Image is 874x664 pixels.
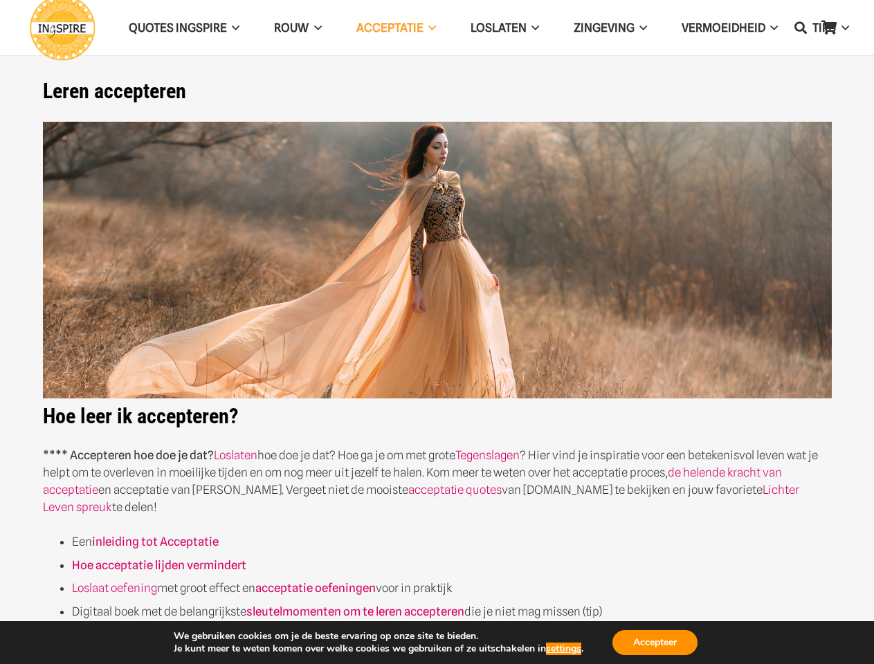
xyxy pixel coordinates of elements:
[43,404,238,428] strong: Hoe leer ik accepteren?
[72,603,832,620] li: Digitaal boek met de belangrijkste die je niet mag missen (tip)
[43,483,799,514] a: Lichter Leven spreuk
[556,10,664,46] a: ZingevingZingeving Menu
[92,535,219,548] a: inleiding tot Acceptatie
[455,448,520,462] a: Tegenslagen
[453,10,556,46] a: LoslatenLoslaten Menu
[274,21,309,35] span: ROUW
[682,21,765,35] span: VERMOEIDHEID
[174,630,583,643] p: We gebruiken cookies om je de beste ervaring op onze site te bieden.
[787,10,814,45] a: Zoeken
[43,447,832,516] p: hoe doe je dat? Hoe ga je om met grote ? Hier vind je inspiratie voor een betekenisvol leven wat ...
[812,21,836,35] span: TIPS
[246,605,464,618] a: sleutelmomenten om te leren accepteren
[255,581,376,595] a: acceptatie oefeningen
[214,448,257,462] a: Loslaten
[471,21,527,35] span: Loslaten
[765,10,778,45] span: VERMOEIDHEID Menu
[309,10,321,45] span: ROUW Menu
[174,643,583,655] p: Je kunt meer te weten komen over welke cookies we gebruiken of ze uitschakelen in .
[43,465,782,497] a: de helende kracht van acceptatie
[795,10,866,46] a: TIPSTIPS Menu
[574,21,635,35] span: Zingeving
[72,533,832,551] li: Een
[72,581,157,595] a: Loslaat oefening
[257,10,338,46] a: ROUWROUW Menu
[356,21,424,35] span: Acceptatie
[129,21,227,35] span: QUOTES INGSPIRE
[664,10,795,46] a: VERMOEIDHEIDVERMOEIDHEID Menu
[339,10,453,46] a: AcceptatieAcceptatie Menu
[43,122,832,399] img: Wat is spirituele verlichting? Wijsheden van Ingspire over spirituele verlichting en je Hogere Zelf
[43,448,214,462] strong: **** Accepteren hoe doe je dat?
[408,483,502,497] a: acceptatie quotes
[836,10,848,45] span: TIPS Menu
[546,643,581,655] button: settings
[72,580,832,597] li: met groot effect en voor in praktijk
[227,10,239,45] span: QUOTES INGSPIRE Menu
[612,630,698,655] button: Accepteer
[72,558,246,572] a: Hoe acceptatie lijden vermindert
[527,10,539,45] span: Loslaten Menu
[424,10,436,45] span: Acceptatie Menu
[635,10,647,45] span: Zingeving Menu
[111,10,257,46] a: QUOTES INGSPIREQUOTES INGSPIRE Menu
[43,79,832,104] h1: Leren accepteren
